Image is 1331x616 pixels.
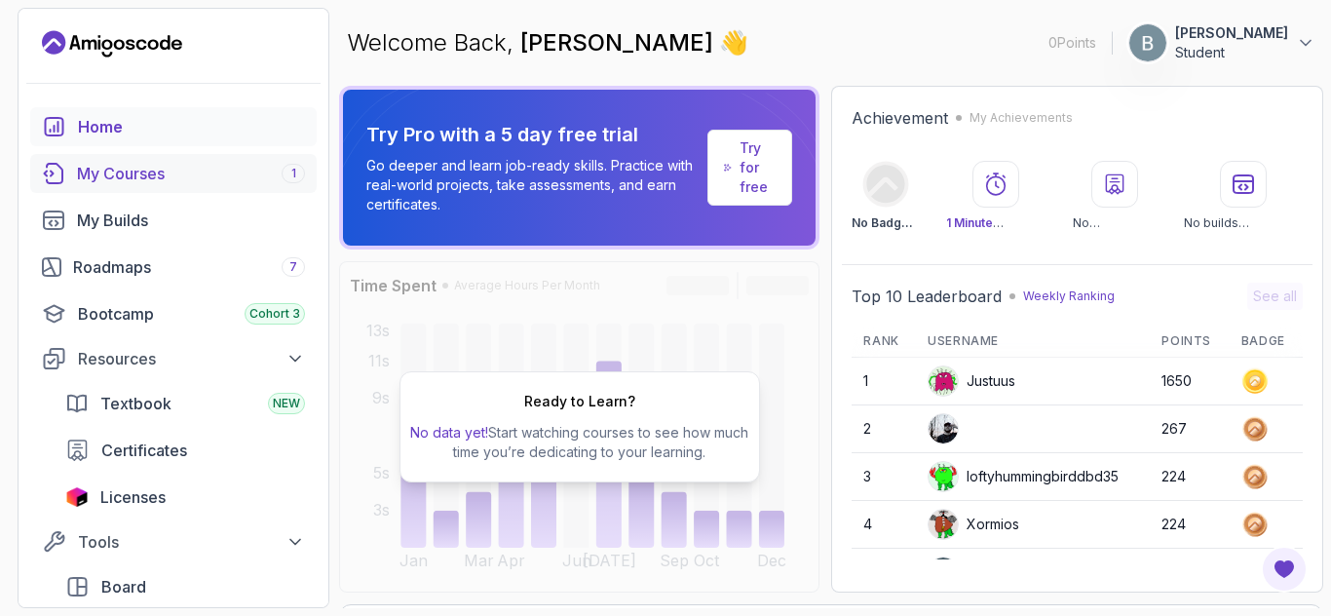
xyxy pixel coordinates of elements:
[77,209,305,232] div: My Builds
[1150,358,1229,405] td: 1650
[1150,501,1229,549] td: 224
[852,501,916,549] td: 4
[852,405,916,453] td: 2
[30,524,317,559] button: Tools
[100,392,171,415] span: Textbook
[78,530,305,554] div: Tools
[30,294,317,333] a: bootcamp
[929,558,958,587] img: user profile image
[78,302,305,326] div: Bootcamp
[929,366,958,396] img: default monster avatar
[928,557,1066,588] div: silentjackalcf1a1
[291,166,296,181] span: 1
[852,106,948,130] h2: Achievement
[54,431,317,470] a: certificates
[1184,215,1303,231] p: No builds completed
[289,259,297,275] span: 7
[520,28,719,57] span: [PERSON_NAME]
[1230,326,1303,358] th: Badge
[1023,289,1115,304] p: Weekly Ranking
[1150,405,1229,453] td: 267
[30,154,317,193] a: courses
[30,248,317,287] a: roadmaps
[347,27,748,58] p: Welcome Back,
[30,341,317,376] button: Resources
[42,28,182,59] a: Landing page
[852,285,1002,308] h2: Top 10 Leaderboard
[852,453,916,501] td: 3
[1150,326,1229,358] th: Points
[929,510,958,539] img: default monster avatar
[946,215,1046,231] p: Watched
[249,306,300,322] span: Cohort 3
[54,384,317,423] a: textbook
[946,215,1004,230] span: 1 Minute
[916,326,1150,358] th: Username
[1261,546,1308,593] button: Open Feedback Button
[740,138,776,197] a: Try for free
[30,201,317,240] a: builds
[524,392,635,411] h2: Ready to Learn?
[707,130,792,206] a: Try for free
[273,396,300,411] span: NEW
[852,549,916,597] td: 5
[30,107,317,146] a: home
[929,414,958,443] img: user profile image
[77,162,305,185] div: My Courses
[928,366,1015,397] div: Justuus
[1048,33,1096,53] p: 0 Points
[78,115,305,138] div: Home
[928,461,1119,492] div: loftyhummingbirddbd35
[852,215,919,231] p: No Badge :(
[54,478,317,517] a: licenses
[928,509,1019,540] div: Xormios
[1175,43,1288,62] p: Student
[1175,23,1288,43] p: [PERSON_NAME]
[1073,215,1157,231] p: No certificates
[101,575,146,598] span: Board
[1150,549,1229,597] td: 214
[929,462,958,491] img: default monster avatar
[1150,453,1229,501] td: 224
[366,156,700,214] p: Go deeper and learn job-ready skills. Practice with real-world projects, take assessments, and ea...
[1247,283,1303,310] button: See all
[54,567,317,606] a: board
[970,110,1073,126] p: My Achievements
[852,358,916,405] td: 1
[73,255,305,279] div: Roadmaps
[410,424,488,441] span: No data yet!
[101,439,187,462] span: Certificates
[1128,23,1315,62] button: user profile image[PERSON_NAME]Student
[715,22,755,63] span: 👋
[1129,24,1166,61] img: user profile image
[78,347,305,370] div: Resources
[408,423,751,462] p: Start watching courses to see how much time you’re dedicating to your learning.
[65,487,89,507] img: jetbrains icon
[366,121,700,148] p: Try Pro with a 5 day free trial
[100,485,166,509] span: Licenses
[852,326,916,358] th: Rank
